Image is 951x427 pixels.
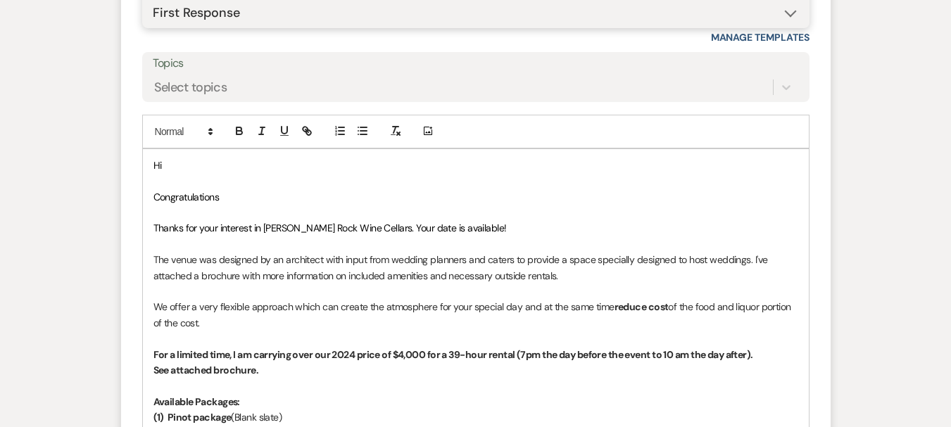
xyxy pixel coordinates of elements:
a: Manage Templates [711,31,810,44]
strong: Available Packages: [153,395,240,408]
strong: reduce cost [615,300,669,313]
div: Select topics [154,77,227,96]
span: of the food and liquor portion of the cost. [153,300,794,329]
label: Topics [153,53,799,74]
span: Congratulations [153,191,220,203]
span: Thanks for your interest in [PERSON_NAME] Rock Wine Cellars. Your date is available! [153,222,507,234]
p: (Blank slate) [153,409,798,425]
strong: For a limited time, I am carrying over our 2024 price of $4,000 for a 39-hour rental (7pm the day... [153,348,753,361]
strong: See attached brochure. [153,364,259,376]
span: The venue was designed by an architect with input from wedding planners and caters to provide a s... [153,253,770,281]
span: We offer a very flexible approach which can create the atmosphere for your special day and at the... [153,300,615,313]
span: Hi [153,159,162,172]
strong: (1) Pinot package [153,411,232,423]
